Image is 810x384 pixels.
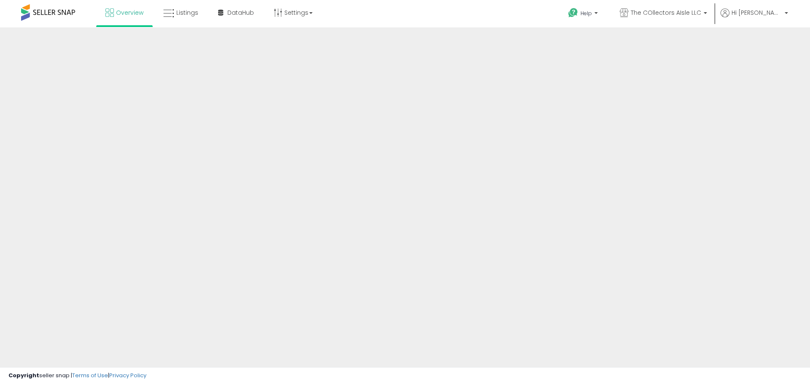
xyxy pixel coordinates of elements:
[721,8,788,27] a: Hi [PERSON_NAME]
[562,1,606,27] a: Help
[568,8,578,18] i: Get Help
[116,8,143,17] span: Overview
[109,371,146,379] a: Privacy Policy
[732,8,782,17] span: Hi [PERSON_NAME]
[176,8,198,17] span: Listings
[631,8,701,17] span: The COllectors AIsle LLC
[8,371,39,379] strong: Copyright
[8,372,146,380] div: seller snap | |
[72,371,108,379] a: Terms of Use
[580,10,592,17] span: Help
[227,8,254,17] span: DataHub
